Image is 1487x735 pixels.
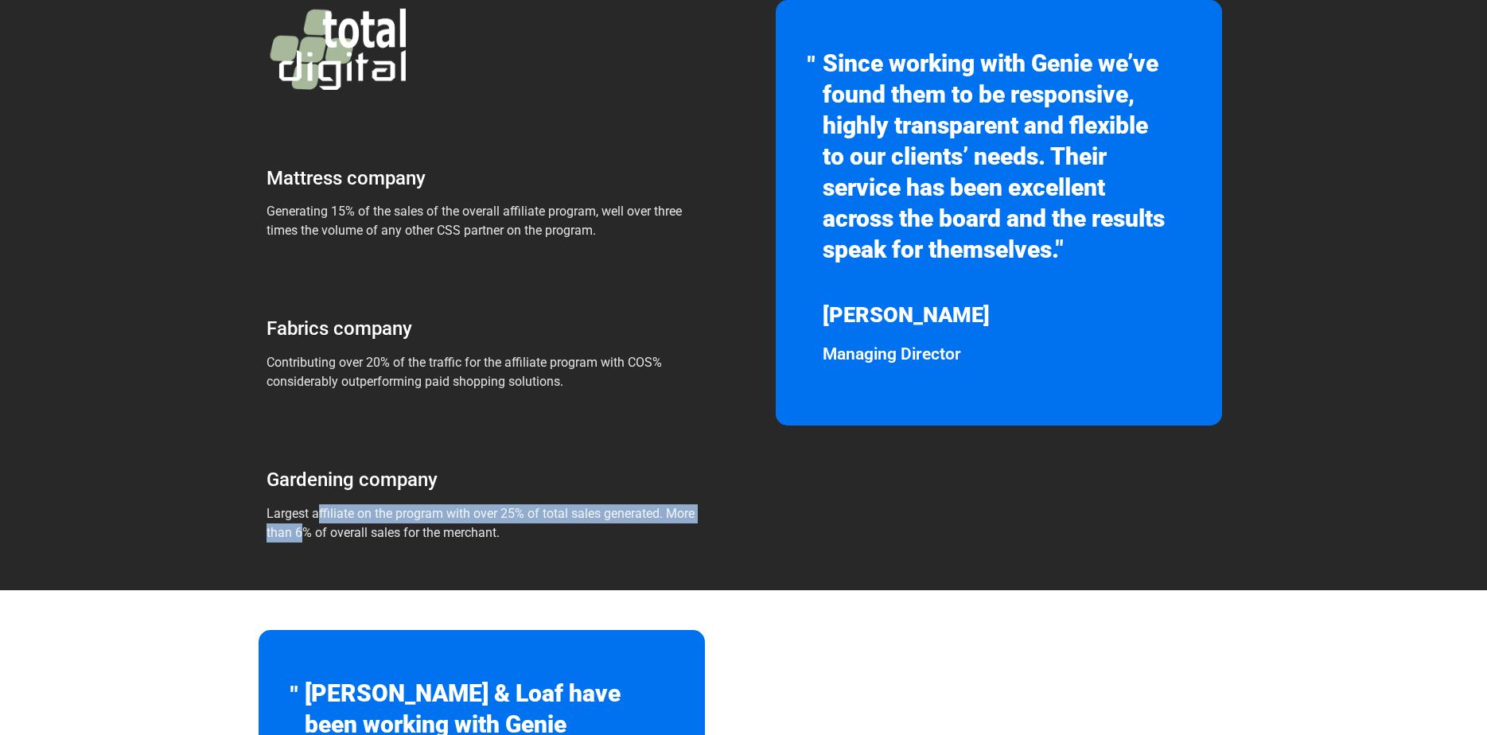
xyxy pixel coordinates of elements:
span: Gardening company [267,469,438,491]
p: Generating 15% of the sales of the overall affiliate program, well over three times the volume of... [267,202,710,240]
p: Largest affiliate on the program with over 25% of total sales generated. More than 6% of overall ... [267,504,710,542]
p: Managing Director [823,342,1175,367]
div: [PERSON_NAME] [823,299,1175,332]
div: " [808,48,822,84]
p: Contributing over 20% of the traffic for the affiliate program with COS% considerably outperformi... [267,353,710,391]
div: Since working with Genie we’ve found them to be responsive, highly transparent and flexible to ou... [823,48,1175,265]
div: " [290,678,305,714]
span: Fabrics company [267,317,412,340]
span: Mattress company [267,167,426,189]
